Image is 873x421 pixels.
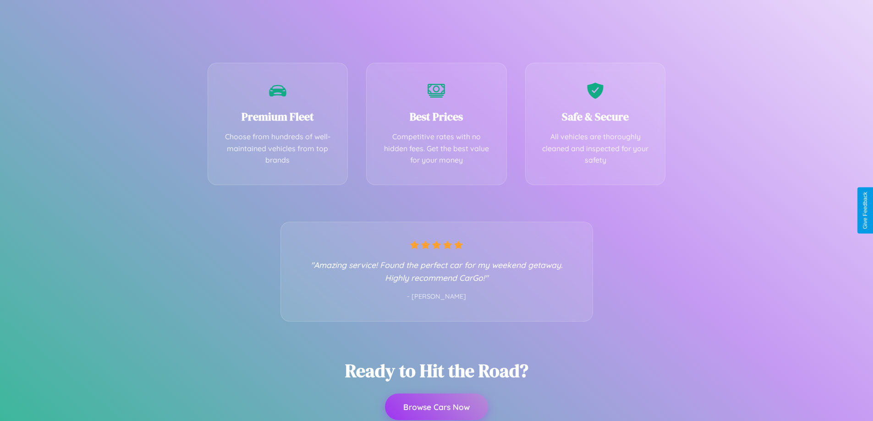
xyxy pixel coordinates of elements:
p: - [PERSON_NAME] [299,291,574,303]
h3: Safe & Secure [539,109,652,124]
p: Competitive rates with no hidden fees. Get the best value for your money [380,131,493,166]
h2: Ready to Hit the Road? [345,358,528,383]
h3: Best Prices [380,109,493,124]
button: Browse Cars Now [385,394,488,420]
p: "Amazing service! Found the perfect car for my weekend getaway. Highly recommend CarGo!" [299,258,574,284]
p: All vehicles are thoroughly cleaned and inspected for your safety [539,131,652,166]
p: Choose from hundreds of well-maintained vehicles from top brands [222,131,334,166]
div: Give Feedback [862,192,868,229]
h3: Premium Fleet [222,109,334,124]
